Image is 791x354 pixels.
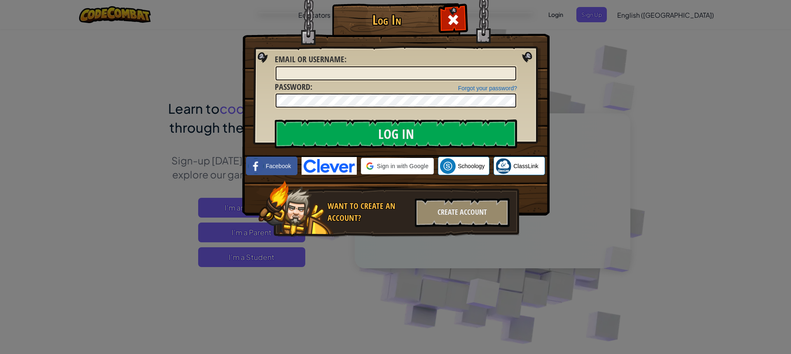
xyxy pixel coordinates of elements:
span: Schoology [458,162,484,170]
input: Log In [275,120,517,148]
span: Email or Username [275,54,344,65]
img: classlink-logo-small.png [496,158,511,174]
span: Facebook [266,162,291,170]
span: ClassLink [513,162,538,170]
img: schoology.png [440,158,456,174]
span: Sign in with Google [377,162,428,170]
img: clever-logo-blue.png [302,157,357,175]
a: Forgot your password? [458,85,517,91]
img: facebook_small.png [248,158,264,174]
label: : [275,54,346,66]
div: Want to create an account? [328,200,410,224]
div: Sign in with Google [361,158,434,174]
h1: Log In [334,13,439,27]
label: : [275,81,312,93]
div: Create Account [415,198,510,227]
span: Password [275,81,310,92]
